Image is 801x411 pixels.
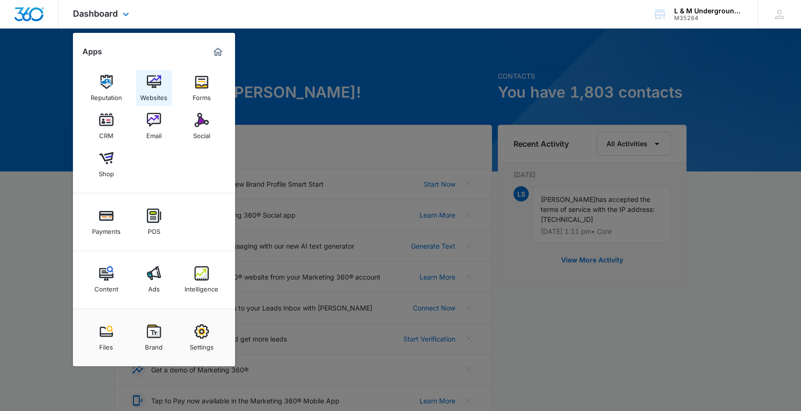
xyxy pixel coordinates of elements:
a: Brand [136,320,172,356]
div: Files [99,339,113,351]
div: Email [146,127,162,140]
a: Content [88,261,124,298]
a: CRM [88,108,124,144]
div: Websites [140,89,167,101]
span: Dashboard [73,9,118,19]
div: Forms [193,89,211,101]
div: Ads [148,281,160,293]
a: Intelligence [184,261,220,298]
div: Social [193,127,210,140]
div: Reputation [91,89,122,101]
a: Forms [184,70,220,106]
a: Settings [184,320,220,356]
a: Payments [88,204,124,240]
div: account name [674,7,744,15]
a: Social [184,108,220,144]
a: POS [136,204,172,240]
a: Ads [136,261,172,298]
a: Files [88,320,124,356]
div: POS [148,223,160,235]
h2: Apps [82,47,102,56]
div: Settings [190,339,214,351]
a: Reputation [88,70,124,106]
a: Websites [136,70,172,106]
a: Email [136,108,172,144]
div: account id [674,15,744,21]
div: Intelligence [185,281,218,293]
div: Shop [99,165,114,178]
a: Shop [88,146,124,182]
div: CRM [99,127,113,140]
div: Payments [92,223,121,235]
div: Content [94,281,118,293]
div: Brand [145,339,163,351]
a: Marketing 360® Dashboard [210,44,226,60]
